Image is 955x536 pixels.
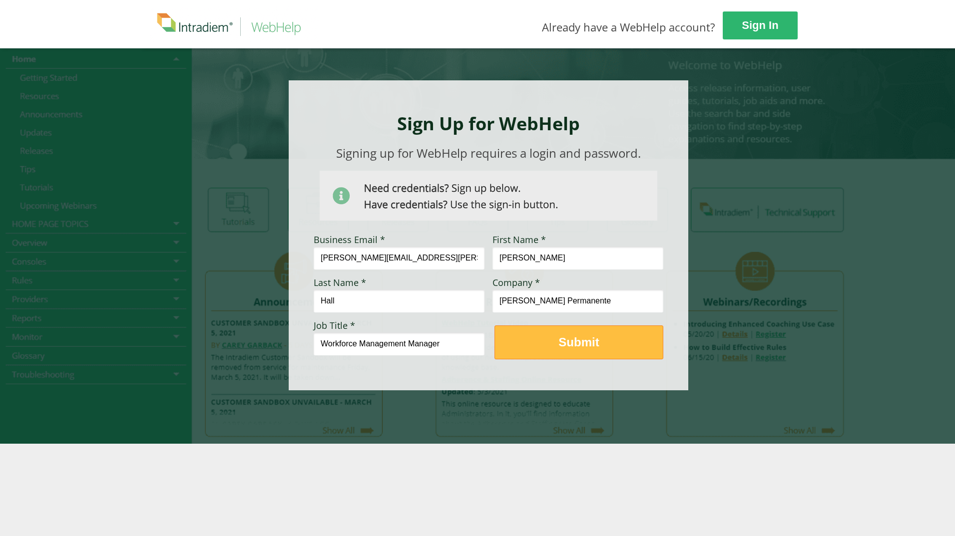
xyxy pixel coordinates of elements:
[314,276,366,288] span: Last Name *
[492,276,540,288] span: Company *
[314,319,355,331] span: Job Title *
[494,325,663,359] button: Submit
[314,234,385,246] span: Business Email *
[542,19,715,34] span: Already have a WebHelp account?
[320,171,657,221] img: Need Credentials? Sign up below. Have Credentials? Use the sign-in button.
[742,19,778,31] strong: Sign In
[558,335,599,349] strong: Submit
[492,234,546,246] span: First Name *
[723,11,798,39] a: Sign In
[336,145,641,161] span: Signing up for WebHelp requires a login and password.
[397,111,580,136] strong: Sign Up for WebHelp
